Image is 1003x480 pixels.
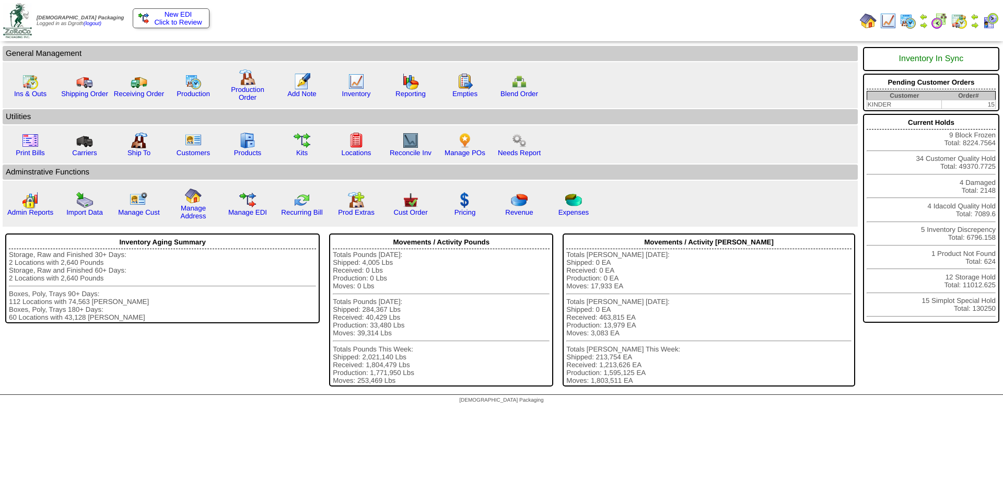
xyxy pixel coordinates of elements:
img: locations.gif [348,132,365,149]
td: General Management [3,46,858,61]
a: Admin Reports [7,208,53,216]
img: cabinet.gif [239,132,256,149]
img: truck3.gif [76,132,93,149]
a: Recurring Bill [281,208,322,216]
img: calendarblend.gif [931,13,948,29]
span: [DEMOGRAPHIC_DATA] Packaging [459,397,543,403]
img: workflow.gif [294,132,310,149]
div: Storage, Raw and Finished 30+ Days: 2 Locations with 2,640 Pounds Storage, Raw and Finished 60+ D... [9,251,316,321]
div: Current Holds [867,116,996,130]
a: Manage EDI [228,208,267,216]
img: calendarinout.gif [951,13,967,29]
td: 15 [942,100,996,109]
td: KINDER [867,100,941,109]
img: dollar.gif [457,192,473,208]
img: home.gif [860,13,877,29]
img: workflow.png [511,132,528,149]
div: 9 Block Frozen Total: 8224.7564 34 Customer Quality Hold Total: 49370.7725 4 Damaged Total: 2148 ... [863,114,999,323]
img: calendarcustomer.gif [982,13,999,29]
span: Logged in as Dgroth [37,15,124,27]
img: prodextras.gif [348,192,365,208]
img: po.png [457,132,473,149]
img: invoice2.gif [22,132,39,149]
img: zoroco-logo-small.webp [3,3,32,38]
div: Movements / Activity Pounds [333,236,550,249]
div: Totals [PERSON_NAME] [DATE]: Shipped: 0 EA Received: 0 EA Production: 0 EA Moves: 17,933 EA Total... [566,251,852,384]
a: Pricing [454,208,476,216]
a: Cust Order [393,208,427,216]
a: Print Bills [16,149,45,157]
div: Pending Customer Orders [867,76,996,89]
div: Movements / Activity [PERSON_NAME] [566,236,852,249]
img: pie_chart.png [511,192,528,208]
img: line_graph.gif [880,13,896,29]
a: Prod Extras [338,208,375,216]
a: Needs Report [498,149,541,157]
img: network.png [511,73,528,90]
img: customers.gif [185,132,202,149]
a: Production [177,90,210,98]
a: Manage Address [181,204,206,220]
a: Inventory [342,90,371,98]
div: Inventory In Sync [867,49,996,69]
a: Manage Cust [118,208,159,216]
img: truck.gif [76,73,93,90]
td: Utilities [3,109,858,124]
img: arrowright.gif [919,21,928,29]
span: Click to Review [138,18,204,26]
img: pie_chart2.png [565,192,582,208]
img: edi.gif [239,192,256,208]
img: factory.gif [239,69,256,86]
img: calendarinout.gif [22,73,39,90]
a: Blend Order [500,90,538,98]
a: Add Note [287,90,317,98]
a: Reporting [395,90,426,98]
a: Locations [341,149,371,157]
a: Shipping Order [61,90,108,98]
img: calendarprod.gif [900,13,916,29]
img: import.gif [76,192,93,208]
a: Production Order [231,86,264,101]
img: arrowleft.gif [919,13,928,21]
a: Receiving Order [114,90,164,98]
img: home.gif [185,188,202,204]
span: [DEMOGRAPHIC_DATA] Packaging [37,15,124,21]
a: (logout) [84,21,101,27]
div: Inventory Aging Summary [9,236,316,249]
img: ediSmall.gif [138,13,149,24]
img: calendarprod.gif [185,73,202,90]
th: Order# [942,91,996,100]
a: New EDI Click to Review [138,10,204,26]
a: Reconcile Inv [390,149,431,157]
a: Carriers [72,149,97,157]
img: truck2.gif [131,73,147,90]
img: reconcile.gif [294,192,310,208]
img: workorder.gif [457,73,473,90]
img: cust_order.png [402,192,419,208]
div: Totals Pounds [DATE]: Shipped: 4,005 Lbs Received: 0 Lbs Production: 0 Lbs Moves: 0 Lbs Totals Po... [333,251,550,384]
img: graph2.png [22,192,39,208]
a: Revenue [505,208,533,216]
a: Kits [296,149,308,157]
img: factory2.gif [131,132,147,149]
img: graph.gif [402,73,419,90]
a: Ship To [127,149,150,157]
a: Customers [177,149,210,157]
span: New EDI [165,10,192,18]
img: orders.gif [294,73,310,90]
img: line_graph.gif [348,73,365,90]
img: managecust.png [130,192,149,208]
a: Empties [452,90,477,98]
a: Products [234,149,262,157]
a: Manage POs [445,149,485,157]
img: line_graph2.gif [402,132,419,149]
a: Expenses [558,208,589,216]
img: arrowright.gif [971,21,979,29]
img: arrowleft.gif [971,13,979,21]
a: Ins & Outs [14,90,46,98]
th: Customer [867,91,941,100]
td: Adminstrative Functions [3,165,858,180]
a: Import Data [66,208,103,216]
